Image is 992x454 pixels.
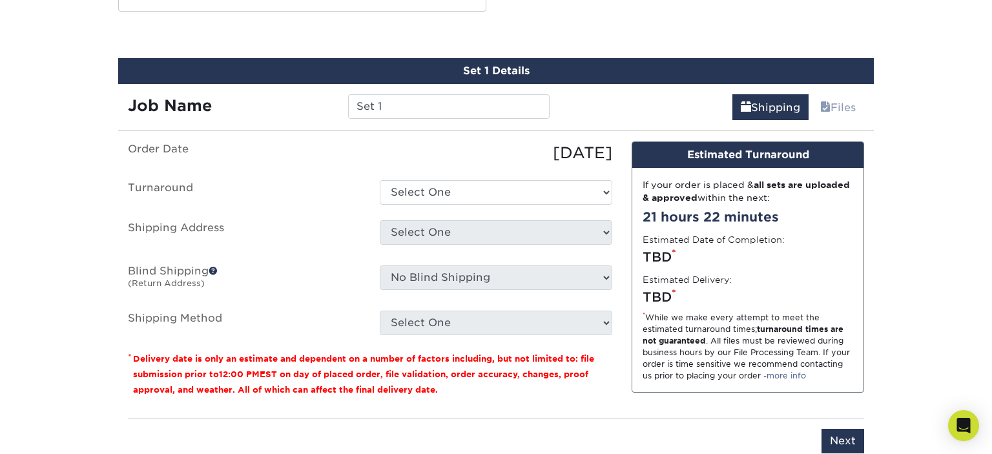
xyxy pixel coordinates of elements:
[643,207,853,227] div: 21 hours 22 minutes
[632,142,863,168] div: Estimated Turnaround
[948,410,979,441] div: Open Intercom Messenger
[118,58,874,84] div: Set 1 Details
[118,180,370,205] label: Turnaround
[741,101,751,114] span: shipping
[370,141,622,165] div: [DATE]
[821,429,864,453] input: Next
[118,141,370,165] label: Order Date
[643,247,853,267] div: TBD
[219,369,260,379] span: 12:00 PM
[643,324,843,346] strong: turnaround times are not guaranteed
[643,287,853,307] div: TBD
[118,265,370,295] label: Blind Shipping
[3,415,110,449] iframe: Google Customer Reviews
[812,94,864,120] a: Files
[128,96,212,115] strong: Job Name
[643,178,853,205] div: If your order is placed & within the next:
[820,101,831,114] span: files
[643,233,785,246] label: Estimated Date of Completion:
[732,94,809,120] a: Shipping
[643,273,732,286] label: Estimated Delivery:
[128,278,205,288] small: (Return Address)
[118,220,370,250] label: Shipping Address
[767,371,806,380] a: more info
[118,311,370,335] label: Shipping Method
[133,354,594,395] small: Delivery date is only an estimate and dependent on a number of factors including, but not limited...
[643,312,853,382] div: While we make every attempt to meet the estimated turnaround times; . All files must be reviewed ...
[348,94,549,119] input: Enter a job name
